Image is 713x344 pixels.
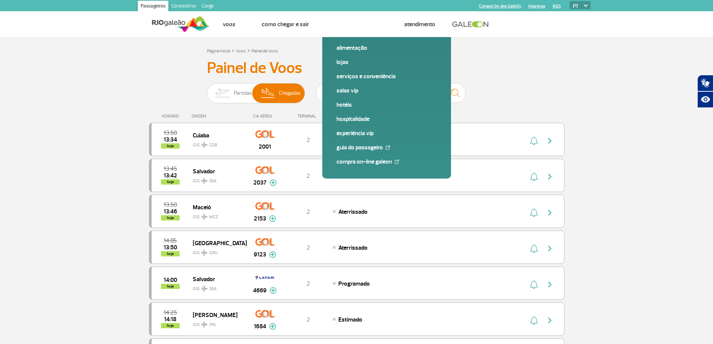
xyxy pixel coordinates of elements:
[545,316,554,325] img: seta-direita-painel-voo.svg
[307,208,310,216] span: 2
[193,274,241,284] span: Salvador
[697,91,713,108] button: Abrir recursos assistivos.
[336,101,437,109] a: Hotéis
[336,143,437,152] a: Guia do Passageiro
[164,277,177,283] span: 2025-08-28 14:00:00
[545,280,554,289] img: seta-direita-painel-voo.svg
[209,286,217,292] span: SSA
[193,202,241,212] span: Maceió
[193,317,241,328] span: GIG
[253,286,266,295] span: 4669
[697,75,713,108] div: Plugin de acessibilidade da Hand Talk.
[209,178,217,185] span: SSA
[336,44,437,52] a: Alimentação
[336,58,437,66] a: Lojas
[164,317,176,322] span: 2025-08-28 14:18:00
[209,322,216,328] span: JPA
[257,83,279,103] img: slider-desembarque
[164,202,177,207] span: 2025-08-28 13:50:00
[553,4,561,9] a: RQS
[164,209,177,214] span: 2025-08-28 13:46:24
[528,4,545,9] a: Imprensa
[161,179,180,185] span: hoje
[201,178,208,184] img: destiny_airplane.svg
[223,21,235,28] a: Voos
[335,21,378,28] a: Explore RIOgaleão
[161,215,180,220] span: hoje
[199,1,217,13] a: Cargo
[193,130,241,140] span: Cuiaba
[530,244,538,253] img: sino-painel-voo.svg
[164,130,177,136] span: 2025-08-28 13:50:00
[209,250,218,256] span: GRU
[269,179,277,186] img: mais-info-painel-voo.svg
[193,281,241,292] span: GIG
[193,174,241,185] span: GIG
[307,172,310,180] span: 2
[545,136,554,145] img: seta-direita-painel-voo.svg
[338,244,368,252] span: Aterrissado
[201,142,208,148] img: destiny_airplane.svg
[307,244,310,252] span: 2
[236,48,246,54] a: Voos
[234,83,252,103] span: Partidas
[161,143,180,149] span: hoje
[269,323,276,330] img: mais-info-painel-voo.svg
[164,137,177,142] span: 2025-08-28 13:34:48
[210,83,234,103] img: slider-embarque
[201,214,208,220] img: destiny_airplane.svg
[164,245,177,250] span: 2025-08-28 13:50:00
[201,322,208,328] img: destiny_airplane.svg
[386,145,390,150] img: External Link Icon
[151,114,192,119] div: HORÁRIO
[253,178,266,187] span: 2037
[164,310,177,315] span: 2025-08-28 14:25:00
[307,316,310,323] span: 2
[246,114,284,119] div: CIA AÉREA
[164,173,177,178] span: 2025-08-28 13:42:00
[404,21,435,28] a: Atendimento
[262,21,309,28] a: Como chegar e sair
[193,310,241,320] span: [PERSON_NAME]
[254,250,266,259] span: 9123
[336,129,437,137] a: Experiência VIP
[338,280,370,287] span: Programado
[279,83,301,103] span: Chegadas
[252,48,278,54] a: Painel de Voos
[530,208,538,217] img: sino-painel-voo.svg
[394,159,399,164] img: External Link Icon
[338,208,368,216] span: Aterrissado
[259,142,271,151] span: 2001
[192,114,246,119] div: ORIGEM
[336,158,437,166] a: Compra On-line GaleOn
[168,1,199,13] a: Corporativo
[336,72,437,80] a: Serviços e Conveniência
[193,138,241,149] span: GIG
[269,215,276,222] img: mais-info-painel-voo.svg
[697,75,713,91] button: Abrir tradutor de língua de sinais.
[193,210,241,220] span: GIG
[209,214,218,220] span: MCZ
[193,166,241,176] span: Salvador
[336,86,437,95] a: Salas VIP
[247,46,250,55] a: >
[479,4,521,9] a: Compra On-line GaleOn
[545,244,554,253] img: seta-direita-painel-voo.svg
[201,250,208,256] img: destiny_airplane.svg
[269,287,277,294] img: mais-info-painel-voo.svg
[193,238,241,248] span: [GEOGRAPHIC_DATA]
[530,280,538,289] img: sino-painel-voo.svg
[254,322,266,331] span: 1684
[138,1,168,13] a: Passageiros
[209,142,217,149] span: CGB
[307,280,310,287] span: 2
[164,166,177,171] span: 2025-08-28 13:45:00
[164,238,177,243] span: 2025-08-28 14:05:00
[336,115,437,123] a: Hospitalidade
[207,48,230,54] a: Página Inicial
[269,251,276,258] img: mais-info-painel-voo.svg
[161,323,180,328] span: hoje
[161,284,180,289] span: hoje
[338,172,368,180] span: Aterrissado
[545,208,554,217] img: seta-direita-painel-voo.svg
